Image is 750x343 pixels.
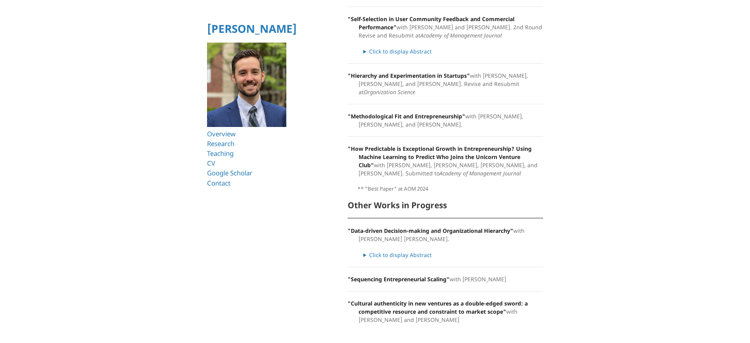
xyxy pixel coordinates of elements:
strong: "Cultural authenticity in new ventures as a double-edged sword: a competitive resource and constr... [348,300,528,315]
p: with [PERSON_NAME], [PERSON_NAME], [PERSON_NAME], and [PERSON_NAME]. Submitted to [348,145,543,177]
details: This study develops and empirically tests a formal model for how organizational hierarchy affects... [363,251,543,259]
h2: Other Works in Progress [348,201,543,210]
strong: "How Predictable is Exceptional Growth in Entrepreneurship? Using Machine Learning to Predict Who... [348,145,532,169]
i: Organization Science [364,88,415,96]
p: ** "Best Paper" at AOM 2024 [357,185,543,193]
a: Research [207,139,234,148]
a: Teaching [207,149,234,158]
p: with [PERSON_NAME] [348,275,543,283]
p: with [PERSON_NAME] and [PERSON_NAME] [348,299,543,324]
summary: Click to display Abstract [363,47,543,55]
p: with [PERSON_NAME], [PERSON_NAME], and [PERSON_NAME]. Revise and Resubmit at [348,71,543,96]
summary: Click to display Abstract [363,251,543,259]
details: Lorem ipsumdol si ametconse adipiscing elitseddoeiu temp incididuntutl etdolore magn aliquaenima ... [363,47,543,55]
p: with [PERSON_NAME] and [PERSON_NAME]. 2nd Round Revise and Resubmit at [348,15,543,39]
a: Google Scholar [207,168,252,177]
a: CV [207,159,215,168]
strong: "Sequencing Entrepreneurial Scaling" [348,275,450,283]
img: Ryan T Allen HBS [207,43,286,127]
i: Academy of Management Journal [420,32,502,39]
p: with [PERSON_NAME], [PERSON_NAME], and [PERSON_NAME]. [348,112,543,129]
strong: "Self-Selection in User Community Feedback and Commercial Performance" [348,15,514,31]
strong: "Hierarchy and Experimentation in Startups" [348,72,470,79]
strong: "Methodological Fit and Entrepreneurship" [348,113,465,120]
a: Overview [207,129,236,138]
p: with [PERSON_NAME] [PERSON_NAME]. [348,227,543,243]
i: Academy of Management Journal [439,170,521,177]
strong: "Data-driven Decision-making and Organizational Hierarchy" [348,227,513,234]
a: Contact [207,179,230,188]
a: [PERSON_NAME] [207,21,297,36]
